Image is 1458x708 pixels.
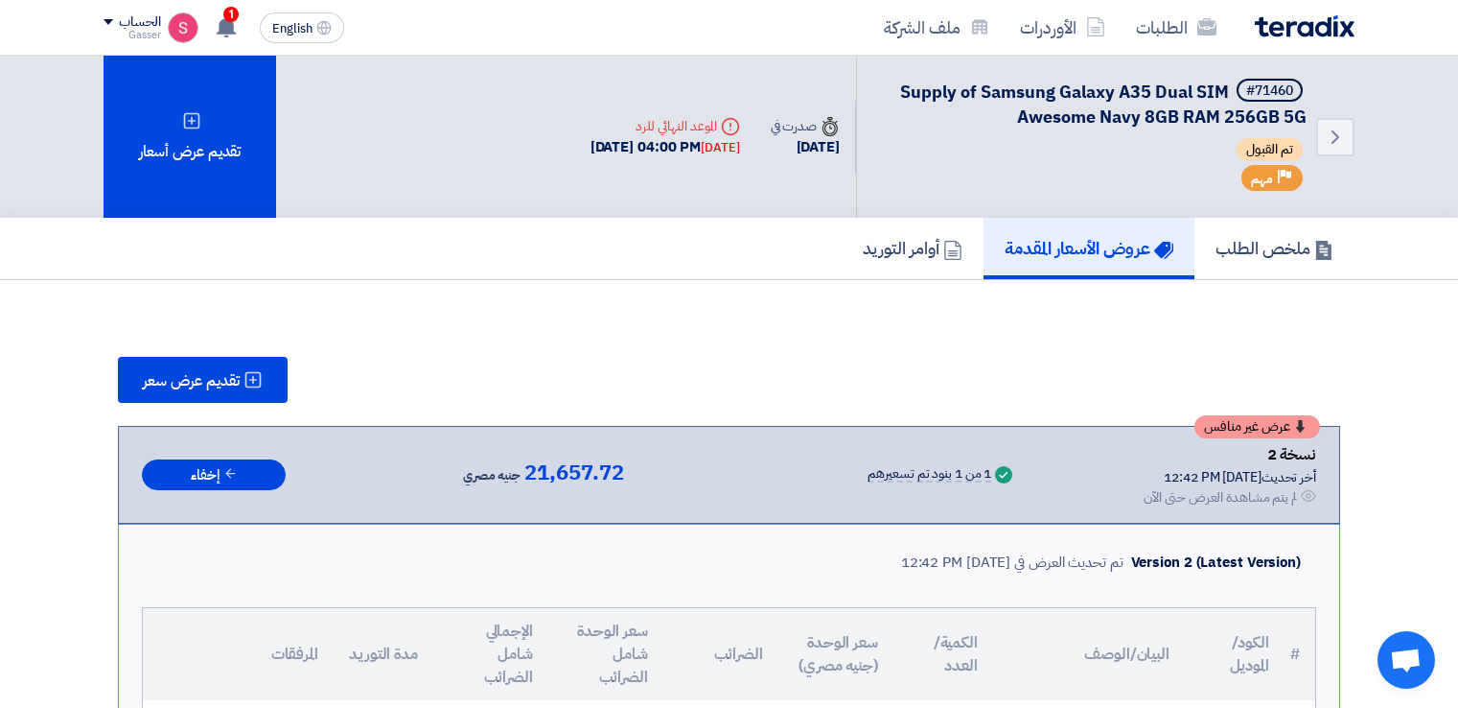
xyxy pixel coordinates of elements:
h5: ملخص الطلب [1215,237,1333,259]
span: تم القبول [1237,138,1303,161]
span: عرض غير منافس [1204,420,1290,434]
div: [DATE] [771,136,840,158]
span: تقديم عرض سعر [143,373,240,389]
th: البيان/الوصف [993,608,1185,700]
span: مهم [1251,170,1273,188]
a: أوامر التوريد [842,218,984,279]
a: الطلبات [1121,5,1232,50]
a: ملخص الطلب [1194,218,1354,279]
div: 1 من 1 بنود تم تسعيرهم [868,467,991,483]
th: الإجمالي شامل الضرائب [433,608,548,700]
div: Gasser [104,30,160,40]
span: 21,657.72 [524,461,624,484]
div: تقديم عرض أسعار [104,56,276,218]
div: #71460 [1246,84,1293,98]
h5: أوامر التوريد [863,237,962,259]
div: [DATE] [701,138,739,157]
img: Teradix logo [1255,15,1354,37]
th: الضرائب [663,608,778,700]
span: English [272,22,312,35]
th: سعر الوحدة شامل الضرائب [548,608,663,700]
div: نسخة 2 [1144,442,1316,467]
a: عروض الأسعار المقدمة [984,218,1194,279]
div: أخر تحديث [DATE] 12:42 PM [1144,467,1316,487]
div: صدرت في [771,116,840,136]
a: الأوردرات [1005,5,1121,50]
div: Open chat [1377,631,1435,689]
button: تقديم عرض سعر [118,357,288,403]
th: الكمية/العدد [893,608,993,700]
div: لم يتم مشاهدة العرض حتى الآن [1144,487,1297,507]
th: الكود/الموديل [1185,608,1284,700]
span: 1 [223,7,239,22]
h5: عروض الأسعار المقدمة [1005,237,1173,259]
th: المرفقات [143,608,334,700]
div: تم تحديث العرض في [DATE] 12:42 PM [901,552,1123,574]
div: الموعد النهائي للرد [590,116,740,136]
span: Supply of Samsung Galaxy A35 Dual SIM Awesome Navy 8GB RAM 256GB 5G [900,79,1307,130]
h5: Supply of Samsung Galaxy A35 Dual SIM Awesome Navy 8GB RAM 256GB 5G [880,79,1307,129]
div: [DATE] 04:00 PM [590,136,740,158]
button: English [260,12,344,43]
div: Version 2 (Latest Version) [1131,552,1301,574]
th: سعر الوحدة (جنيه مصري) [778,608,893,700]
span: جنيه مصري [463,464,521,487]
div: الحساب [119,14,160,31]
th: مدة التوريد [334,608,433,700]
button: إخفاء [142,460,286,491]
th: # [1284,608,1315,700]
a: ملف الشركة [868,5,1005,50]
img: unnamed_1748516558010.png [168,12,198,43]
